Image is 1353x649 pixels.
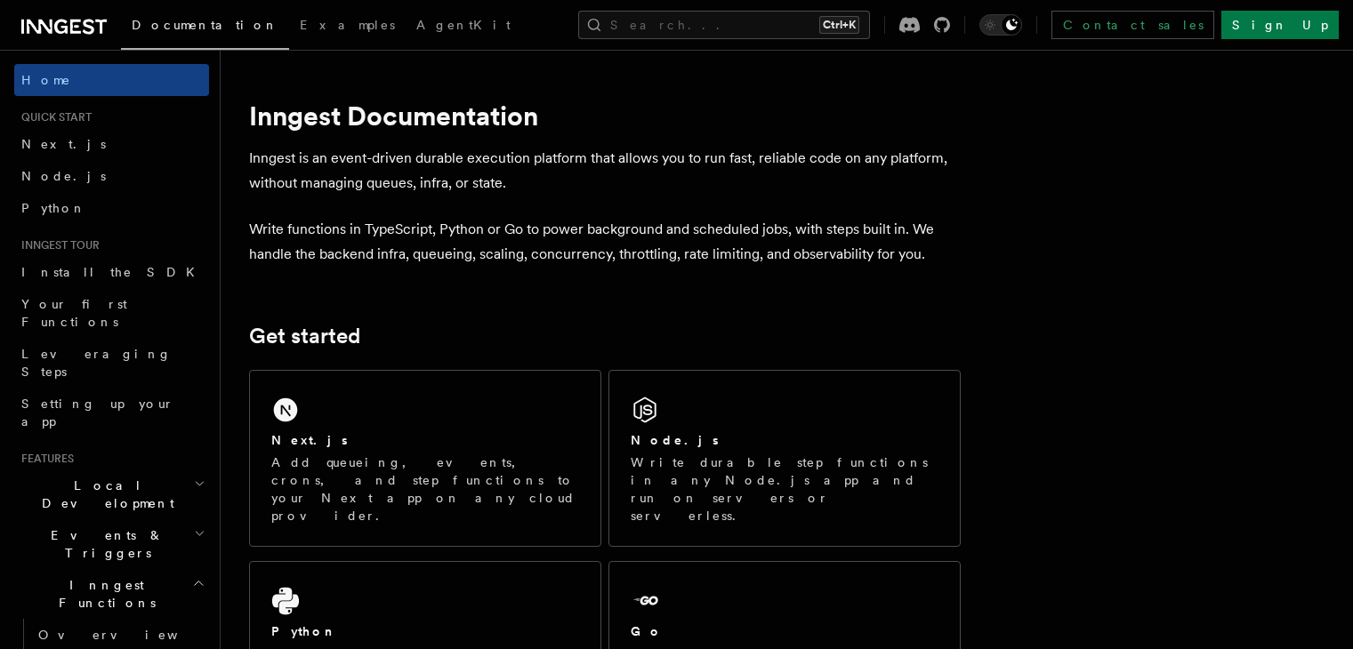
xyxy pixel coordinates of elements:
[21,201,86,215] span: Python
[979,14,1022,36] button: Toggle dark mode
[608,370,961,547] a: Node.jsWrite durable step functions in any Node.js app and run on servers or serverless.
[271,431,348,449] h2: Next.js
[249,324,360,349] a: Get started
[14,110,92,124] span: Quick start
[1051,11,1214,39] a: Contact sales
[21,265,205,279] span: Install the SDK
[300,18,395,32] span: Examples
[14,192,209,224] a: Python
[14,452,74,466] span: Features
[14,477,194,512] span: Local Development
[416,18,511,32] span: AgentKit
[14,519,209,569] button: Events & Triggers
[14,238,100,252] span: Inngest tour
[132,18,278,32] span: Documentation
[289,5,406,48] a: Examples
[21,169,106,183] span: Node.js
[14,569,209,619] button: Inngest Functions
[631,622,663,640] h2: Go
[406,5,521,48] a: AgentKit
[14,388,209,437] a: Setting up your app
[21,347,172,379] span: Leveraging Steps
[14,338,209,388] a: Leveraging Steps
[14,288,209,338] a: Your first Functions
[631,453,938,525] p: Write durable step functions in any Node.js app and run on servers or serverless.
[249,217,961,267] p: Write functions in TypeScript, Python or Go to power background and scheduled jobs, with steps bu...
[14,256,209,288] a: Install the SDK
[14,576,192,612] span: Inngest Functions
[14,128,209,160] a: Next.js
[249,100,961,132] h1: Inngest Documentation
[21,137,106,151] span: Next.js
[819,16,859,34] kbd: Ctrl+K
[249,146,961,196] p: Inngest is an event-driven durable execution platform that allows you to run fast, reliable code ...
[21,397,174,429] span: Setting up your app
[38,628,221,642] span: Overview
[14,160,209,192] a: Node.js
[1221,11,1339,39] a: Sign Up
[121,5,289,50] a: Documentation
[271,453,579,525] p: Add queueing, events, crons, and step functions to your Next app on any cloud provider.
[578,11,870,39] button: Search...Ctrl+K
[21,297,127,329] span: Your first Functions
[14,526,194,562] span: Events & Triggers
[21,71,71,89] span: Home
[249,370,601,547] a: Next.jsAdd queueing, events, crons, and step functions to your Next app on any cloud provider.
[631,431,719,449] h2: Node.js
[14,64,209,96] a: Home
[271,622,337,640] h2: Python
[14,469,209,519] button: Local Development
